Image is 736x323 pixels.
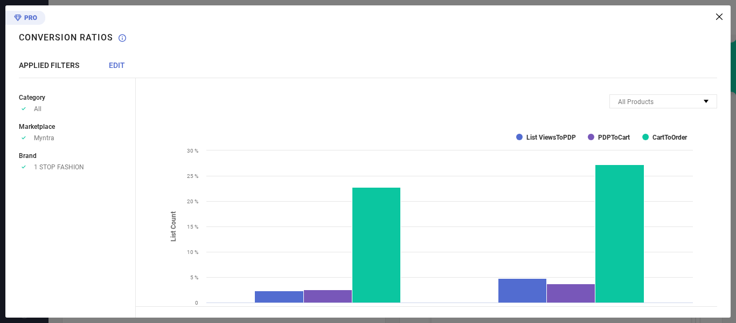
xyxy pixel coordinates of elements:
[187,198,198,204] text: 20 %
[187,249,198,255] text: 10 %
[652,134,688,141] text: CartToOrder
[19,61,79,70] span: APPLIED FILTERS
[187,224,198,230] text: 15 %
[195,300,198,306] text: 0
[598,134,630,141] text: PDPToCart
[19,123,55,130] span: Marketplace
[5,11,45,27] div: Premium
[618,98,654,106] span: All Products
[19,152,37,160] span: Brand
[187,148,198,154] text: 30 %
[526,134,576,141] text: List ViewsToPDP
[170,211,177,242] tspan: List Count
[19,32,113,43] h1: Conversion Ratios
[19,94,45,101] span: Category
[34,105,41,113] span: All
[109,61,125,70] span: EDIT
[190,274,198,280] text: 5 %
[34,163,84,171] span: 1 STOP FASHION
[34,134,54,142] span: Myntra
[187,173,198,179] text: 25 %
